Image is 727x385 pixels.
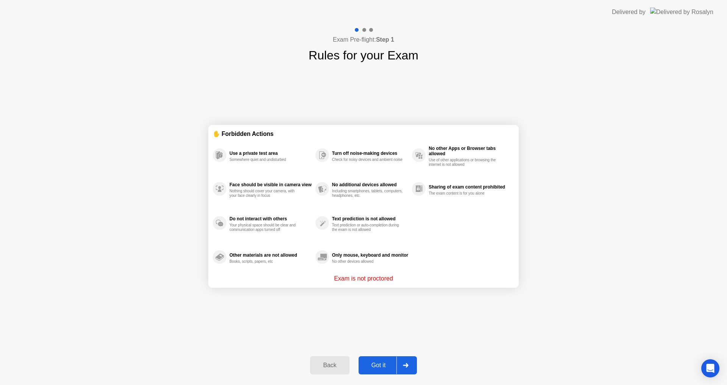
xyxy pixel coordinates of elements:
[650,8,713,16] img: Delivered by Rosalyn
[429,158,500,167] div: Use of other applications or browsing the internet is not allowed
[612,8,646,17] div: Delivered by
[229,253,312,258] div: Other materials are not allowed
[332,151,408,156] div: Turn off noise-making devices
[701,359,719,377] div: Open Intercom Messenger
[361,362,396,369] div: Got it
[332,259,404,264] div: No other devices allowed
[229,182,312,187] div: Face should be visible in camera view
[429,146,510,156] div: No other Apps or Browser tabs allowed
[332,223,404,232] div: Text prediction or auto-completion during the exam is not allowed
[229,151,312,156] div: Use a private test area
[334,274,393,283] p: Exam is not proctored
[312,362,347,369] div: Back
[429,191,500,196] div: The exam content is for you alone
[229,259,301,264] div: Books, scripts, papers, etc
[429,184,510,190] div: Sharing of exam content prohibited
[229,223,301,232] div: Your physical space should be clear and communication apps turned off
[229,189,301,198] div: Nothing should cover your camera, with your face clearly in focus
[376,36,394,43] b: Step 1
[309,46,418,64] h1: Rules for your Exam
[332,216,408,221] div: Text prediction is not allowed
[310,356,349,374] button: Back
[332,253,408,258] div: Only mouse, keyboard and monitor
[359,356,417,374] button: Got it
[333,35,394,44] h4: Exam Pre-flight:
[213,129,514,138] div: ✋ Forbidden Actions
[332,189,404,198] div: Including smartphones, tablets, computers, headphones, etc.
[229,157,301,162] div: Somewhere quiet and undisturbed
[332,182,408,187] div: No additional devices allowed
[229,216,312,221] div: Do not interact with others
[332,157,404,162] div: Check for noisy devices and ambient noise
